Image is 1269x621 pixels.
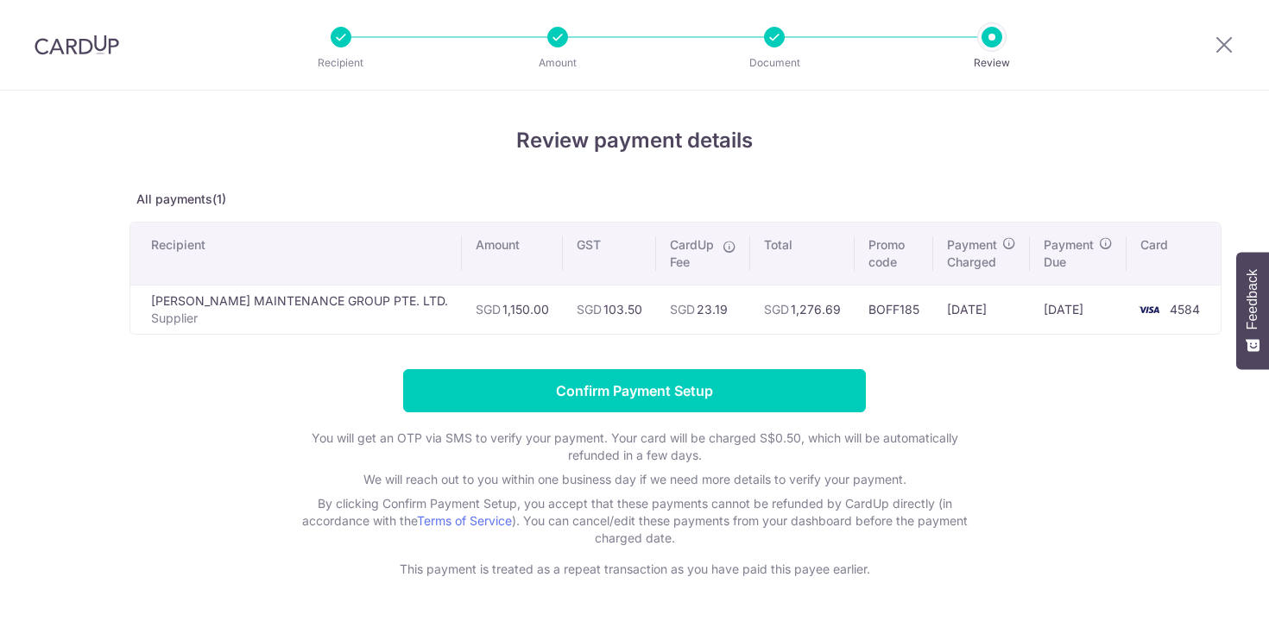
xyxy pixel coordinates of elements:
th: Promo code [855,223,933,285]
span: SGD [577,302,602,317]
span: Feedback [1245,269,1260,329]
span: Payment Charged [947,236,997,271]
span: SGD [476,302,501,317]
p: All payments(1) [129,191,1140,208]
p: Supplier [151,310,448,327]
th: Total [750,223,855,285]
span: CardUp Fee [670,236,714,271]
td: 1,276.69 [750,285,855,334]
p: We will reach out to you within one business day if we need more details to verify your payment. [289,471,980,488]
th: Card [1127,223,1221,285]
p: Review [928,54,1056,72]
th: Amount [462,223,563,285]
td: 1,150.00 [462,285,563,334]
p: You will get an OTP via SMS to verify your payment. Your card will be charged S$0.50, which will ... [289,430,980,464]
span: Payment Due [1044,236,1094,271]
input: Confirm Payment Setup [403,369,866,412]
p: Recipient [277,54,405,72]
p: By clicking Confirm Payment Setup, you accept that these payments cannot be refunded by CardUp di... [289,495,980,547]
span: 4584 [1170,302,1200,317]
th: GST [563,223,656,285]
p: Document [710,54,838,72]
td: [PERSON_NAME] MAINTENANCE GROUP PTE. LTD. [130,285,462,334]
span: SGD [764,302,789,317]
iframe: Opens a widget where you can find more information [1158,569,1252,612]
td: [DATE] [933,285,1030,334]
p: This payment is treated as a repeat transaction as you have paid this payee earlier. [289,561,980,578]
span: SGD [670,302,695,317]
th: Recipient [130,223,462,285]
td: 103.50 [563,285,656,334]
img: <span class="translation_missing" title="translation missing: en.account_steps.new_confirm_form.b... [1132,299,1166,320]
a: Terms of Service [417,513,512,528]
button: Feedback - Show survey [1236,252,1269,369]
p: Amount [494,54,622,72]
td: BOFF185 [855,285,933,334]
h4: Review payment details [129,125,1140,156]
td: [DATE] [1030,285,1127,334]
td: 23.19 [656,285,750,334]
img: CardUp [35,34,119,55]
